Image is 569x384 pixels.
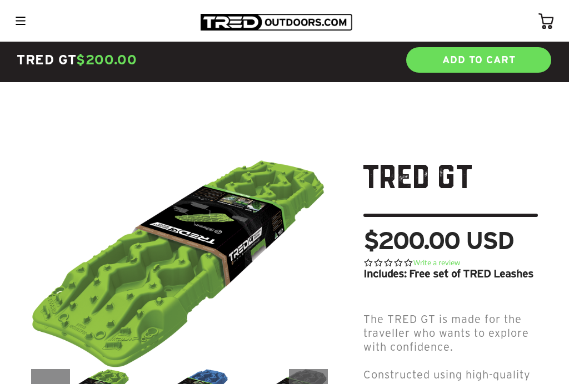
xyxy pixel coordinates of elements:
[363,268,538,279] div: Includes: Free set of TRED Leashes
[363,228,513,252] span: $200.00 USD
[201,14,352,31] img: TRED Outdoors America
[413,258,460,268] a: Write a review
[363,160,538,217] h1: TRED GT
[76,52,137,67] span: $200.00
[405,46,552,74] a: ADD TO CART
[31,160,328,369] img: TREDGT-IsometricView_Wrap_Green_700x.png
[538,13,553,29] img: cart-icon
[16,17,26,25] img: menu-icon
[363,312,538,354] p: The TRED GT is made for the traveller who wants to explore with confidence.
[17,51,408,69] h4: TRED GT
